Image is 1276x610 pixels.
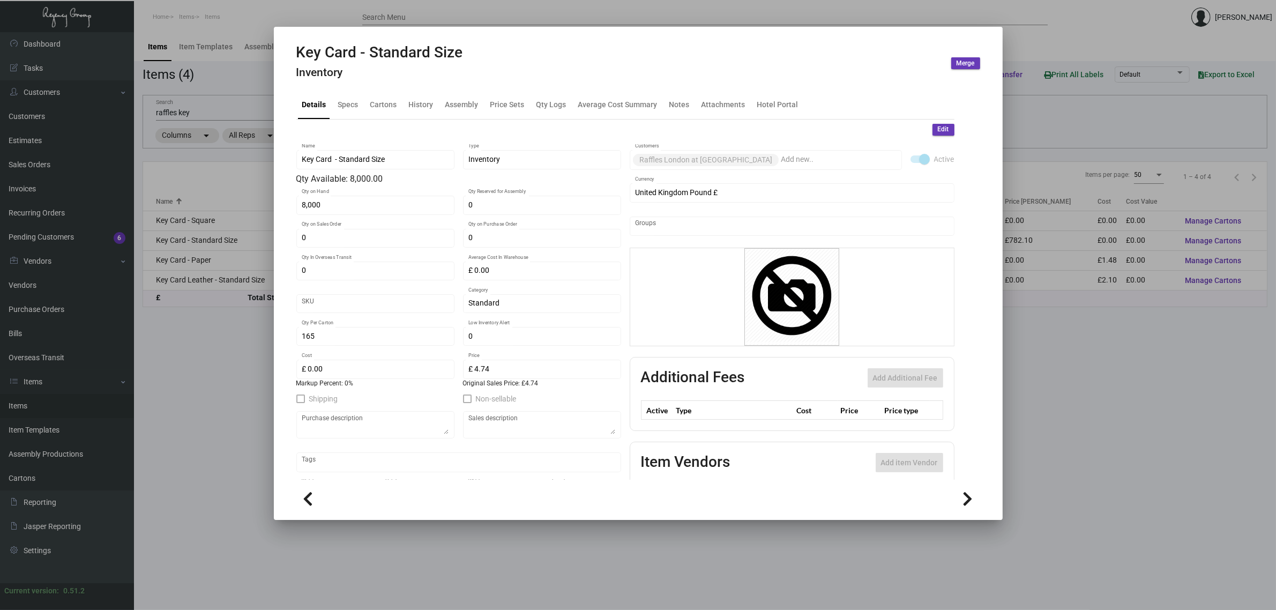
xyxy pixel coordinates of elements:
[794,401,838,420] th: Cost
[309,392,338,405] span: Shipping
[702,99,745,110] div: Attachments
[296,66,463,79] h4: Inventory
[409,99,434,110] div: History
[873,374,938,382] span: Add Additional Fee
[934,153,954,166] span: Active
[4,585,59,597] div: Current version:
[296,173,621,185] div: Qty Available: 8,000.00
[757,99,799,110] div: Hotel Portal
[838,401,882,420] th: Price
[881,458,938,467] span: Add item Vendor
[641,368,745,388] h2: Additional Fees
[302,99,326,110] div: Details
[490,99,525,110] div: Price Sets
[938,125,949,134] span: Edit
[876,453,943,472] button: Add item Vendor
[674,401,794,420] th: Type
[296,43,463,62] h2: Key Card - Standard Size
[932,124,954,136] button: Edit
[370,99,397,110] div: Cartons
[578,99,658,110] div: Average Cost Summary
[868,368,943,388] button: Add Additional Fee
[445,99,479,110] div: Assembly
[635,222,949,230] input: Add new..
[957,59,975,68] span: Merge
[882,401,930,420] th: Price type
[476,392,517,405] span: Non-sellable
[781,155,896,164] input: Add new..
[951,57,980,69] button: Merge
[669,99,690,110] div: Notes
[633,154,779,166] mat-chip: Raffles London at [GEOGRAPHIC_DATA]
[641,401,674,420] th: Active
[338,99,359,110] div: Specs
[536,99,566,110] div: Qty Logs
[63,585,85,597] div: 0.51.2
[641,453,730,472] h2: Item Vendors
